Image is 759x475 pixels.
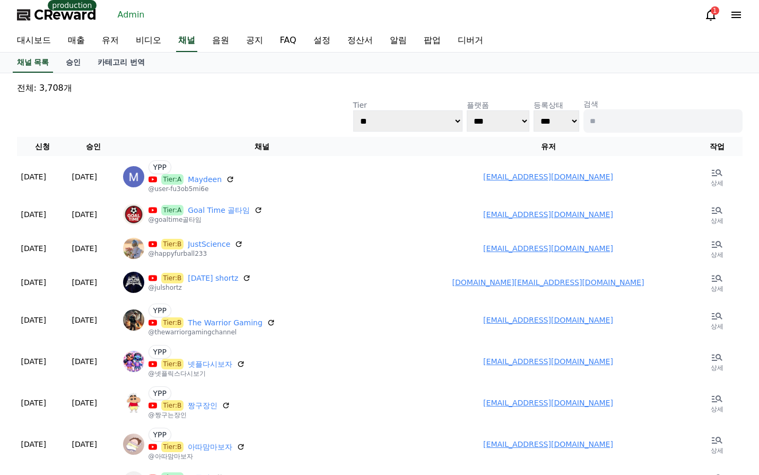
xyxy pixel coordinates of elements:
[483,210,613,219] a: [EMAIL_ADDRESS][DOMAIN_NAME]
[161,273,184,283] span: Tier:B
[711,322,723,331] p: 상세
[21,315,46,325] p: [DATE]
[72,439,97,450] p: [DATE]
[161,359,184,369] span: Tier:B
[711,6,719,15] div: 1
[123,238,144,259] img: JustScience
[72,356,97,367] p: [DATE]
[21,209,46,220] p: [DATE]
[119,137,405,156] th: 채널
[8,30,59,52] a: 대시보드
[70,336,137,363] a: Messages
[272,30,305,52] a: FAQ
[483,357,613,366] a: [EMAIL_ADDRESS][DOMAIN_NAME]
[204,30,238,52] a: 음원
[696,390,738,416] a: 상세
[534,100,579,110] p: 등록상태
[711,446,723,455] p: 상세
[21,171,46,182] p: [DATE]
[123,392,144,413] img: 짱구장인
[188,273,238,283] a: [DATE] shortz
[711,251,723,259] p: 상세
[149,283,251,292] p: @julshortz
[149,304,171,317] span: YPP
[339,30,381,52] a: 정산서
[452,278,644,287] a: [DOMAIN_NAME][EMAIL_ADDRESS][DOMAIN_NAME]
[59,30,93,52] a: 매출
[123,204,144,225] img: Goal Time 골타임
[188,239,230,249] a: JustScience
[149,328,275,336] p: @thewarriorgamingchannel
[123,309,144,331] img: The Warrior Gaming
[696,349,738,374] a: 상세
[483,172,613,181] a: [EMAIL_ADDRESS][DOMAIN_NAME]
[149,345,171,359] span: YPP
[696,236,738,261] a: 상세
[123,351,144,372] img: 넷플다시보자
[149,369,246,378] p: @넷플릭스다시보기
[157,352,183,361] span: Settings
[711,364,723,372] p: 상세
[149,428,171,442] span: YPP
[161,317,184,328] span: Tier:B
[696,431,738,457] a: 상세
[483,316,613,324] a: [EMAIL_ADDRESS][DOMAIN_NAME]
[405,137,692,156] th: 유저
[188,442,232,452] a: 아따맘마보자
[149,215,263,224] p: @goaltime골타임
[696,270,738,295] a: 상세
[149,452,246,461] p: @아따맘마보자
[483,244,613,253] a: [EMAIL_ADDRESS][DOMAIN_NAME]
[149,185,235,193] p: @user-fu3ob5mi6e
[34,6,97,23] span: CReward
[149,411,231,419] p: @짱구는장인
[161,174,184,185] span: Tier:A
[483,399,613,407] a: [EMAIL_ADDRESS][DOMAIN_NAME]
[123,434,144,455] img: 아따맘마보자
[696,202,738,227] a: 상세
[17,6,97,23] a: CReward
[127,30,170,52] a: 비디오
[93,30,127,52] a: 유저
[123,166,144,187] img: Maydeen
[21,277,46,288] p: [DATE]
[188,317,263,328] a: The Warrior Gaming
[711,217,723,225] p: 상세
[467,100,529,110] p: 플랫폼
[161,442,184,452] span: Tier:B
[123,272,144,293] img: JUL shortz
[415,30,449,52] a: 팝업
[161,239,184,249] span: Tier:B
[483,440,613,448] a: [EMAIL_ADDRESS][DOMAIN_NAME]
[17,82,743,94] p: 전체: 3,708개
[3,336,70,363] a: Home
[72,243,97,254] p: [DATE]
[704,8,717,21] a: 1
[711,284,723,293] p: 상세
[353,100,463,110] p: Tier
[188,205,250,215] a: Goal Time 골타임
[149,249,243,258] p: @happyfurball233
[17,137,68,156] th: 신청
[149,160,171,174] span: YPP
[305,30,339,52] a: 설정
[149,386,171,400] span: YPP
[696,164,738,189] a: 상세
[161,400,184,411] span: Tier:B
[381,30,415,52] a: 알림
[238,30,272,52] a: 공지
[21,356,46,367] p: [DATE]
[72,277,97,288] p: [DATE]
[696,307,738,333] a: 상세
[72,209,97,220] p: [DATE]
[188,400,217,411] a: 짱구장인
[583,99,743,109] p: 검색
[89,53,153,73] a: 카테고리 번역
[188,174,222,185] a: Maydeen
[188,359,232,369] a: 넷플다시보자
[114,6,149,23] a: Admin
[68,137,119,156] th: 승인
[72,398,97,408] p: [DATE]
[161,205,184,215] span: Tier:A
[176,30,197,52] a: 채널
